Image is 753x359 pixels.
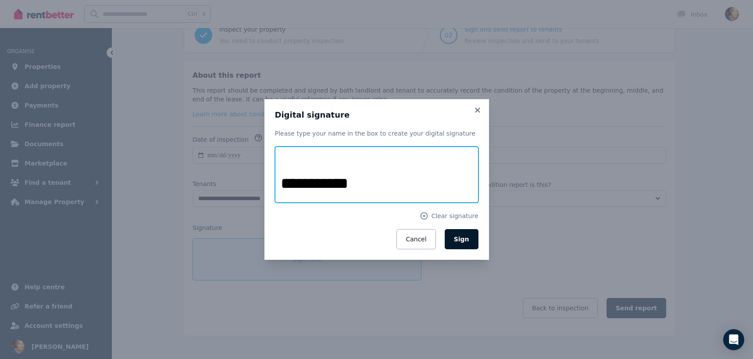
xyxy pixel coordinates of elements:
button: Cancel [396,229,435,249]
button: Sign [445,229,478,249]
p: Please type your name in the box to create your digital signature [275,129,478,138]
h3: Digital signature [275,110,478,120]
div: Open Intercom Messenger [723,329,744,350]
span: Clear signature [431,212,478,220]
span: Sign [454,236,469,243]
